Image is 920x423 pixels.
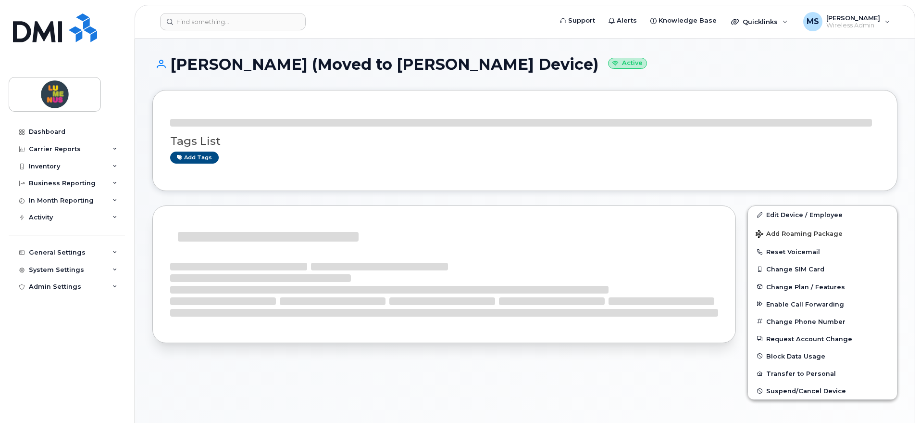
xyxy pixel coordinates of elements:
[152,56,897,73] h1: [PERSON_NAME] (Moved to [PERSON_NAME] Device)
[748,278,897,295] button: Change Plan / Features
[766,387,846,395] span: Suspend/Cancel Device
[748,260,897,278] button: Change SIM Card
[748,243,897,260] button: Reset Voicemail
[748,382,897,399] button: Suspend/Cancel Device
[766,300,844,308] span: Enable Call Forwarding
[748,223,897,243] button: Add Roaming Package
[608,58,647,69] small: Active
[748,365,897,382] button: Transfer to Personal
[748,347,897,365] button: Block Data Usage
[170,135,880,147] h3: Tags List
[748,295,897,313] button: Enable Call Forwarding
[756,230,843,239] span: Add Roaming Package
[748,313,897,330] button: Change Phone Number
[170,152,219,164] a: Add tags
[748,206,897,223] a: Edit Device / Employee
[748,330,897,347] button: Request Account Change
[766,283,845,290] span: Change Plan / Features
